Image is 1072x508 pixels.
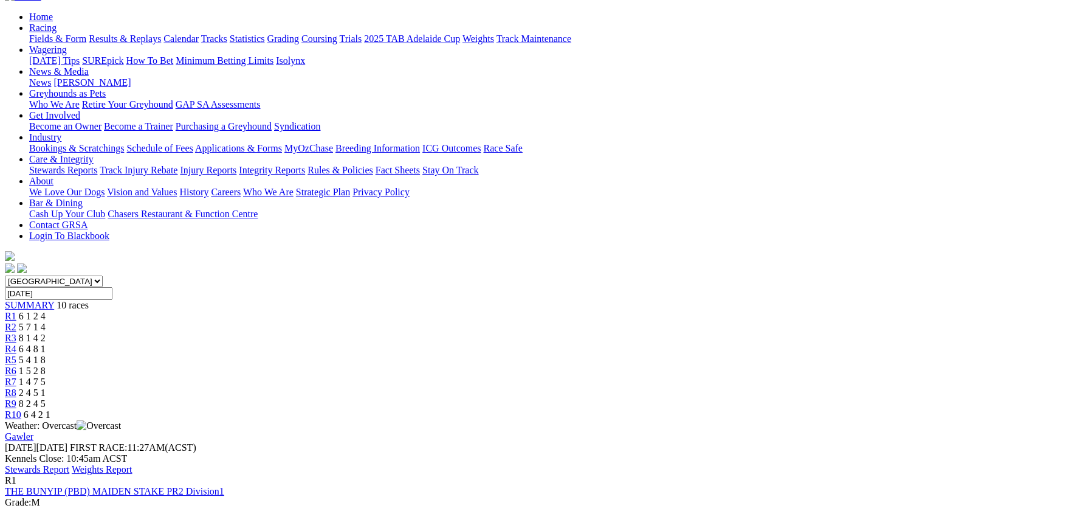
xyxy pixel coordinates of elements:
[422,165,478,175] a: Stay On Track
[29,99,80,110] a: Who We Are
[5,333,16,343] a: R3
[29,154,94,164] a: Care & Integrity
[29,165,1067,176] div: Care & Integrity
[5,453,1067,464] div: Kennels Close: 10:45am ACST
[422,143,481,153] a: ICG Outcomes
[5,475,16,485] span: R1
[308,165,373,175] a: Rules & Policies
[107,187,177,197] a: Vision and Values
[5,251,15,261] img: logo-grsa-white.png
[301,33,337,44] a: Coursing
[29,23,57,33] a: Racing
[19,377,46,387] span: 1 4 7 5
[176,55,273,66] a: Minimum Betting Limits
[29,44,67,55] a: Wagering
[243,187,294,197] a: Who We Are
[29,132,61,142] a: Industry
[70,442,127,453] span: FIRST RACE:
[29,99,1067,110] div: Greyhounds as Pets
[29,198,83,208] a: Bar & Dining
[19,366,46,376] span: 1 5 2 8
[108,209,258,219] a: Chasers Restaurant & Function Centre
[5,464,69,475] a: Stewards Report
[179,187,208,197] a: History
[335,143,420,153] a: Breeding Information
[195,143,282,153] a: Applications & Forms
[24,409,50,420] span: 6 4 2 1
[29,143,124,153] a: Bookings & Scratchings
[29,176,53,186] a: About
[180,165,236,175] a: Injury Reports
[29,55,80,66] a: [DATE] Tips
[296,187,350,197] a: Strategic Plan
[29,220,88,230] a: Contact GRSA
[5,344,16,354] a: R4
[284,143,333,153] a: MyOzChase
[104,121,173,131] a: Become a Trainer
[5,263,15,273] img: facebook.svg
[5,366,16,376] a: R6
[29,121,101,131] a: Become an Owner
[70,442,196,453] span: 11:27AM(ACST)
[5,497,1067,508] div: M
[5,486,224,496] a: THE BUNYIP (PBD) MAIDEN STAKE PR2 Division1
[5,355,16,365] a: R5
[239,165,305,175] a: Integrity Reports
[5,377,16,387] a: R7
[77,420,121,431] img: Overcast
[29,88,106,99] a: Greyhounds as Pets
[19,355,46,365] span: 5 4 1 8
[176,121,272,131] a: Purchasing a Greyhound
[462,33,494,44] a: Weights
[17,263,27,273] img: twitter.svg
[82,99,173,110] a: Retire Your Greyhound
[29,77,51,88] a: News
[29,165,97,175] a: Stewards Reports
[19,398,46,409] span: 8 2 4 5
[376,165,420,175] a: Fact Sheets
[201,33,227,44] a: Tracks
[29,121,1067,132] div: Get Involved
[19,344,46,354] span: 6 4 8 1
[5,398,16,409] span: R9
[5,497,32,507] span: Grade:
[5,442,36,453] span: [DATE]
[5,287,112,300] input: Select date
[29,33,1067,44] div: Racing
[5,409,21,420] span: R10
[82,55,123,66] a: SUREpick
[5,300,54,310] a: SUMMARY
[496,33,571,44] a: Track Maintenance
[100,165,177,175] a: Track Injury Rebate
[72,464,132,475] a: Weights Report
[29,12,53,22] a: Home
[176,99,261,110] a: GAP SA Assessments
[57,300,89,310] span: 10 races
[5,442,67,453] span: [DATE]
[274,121,320,131] a: Syndication
[89,33,161,44] a: Results & Replays
[5,311,16,321] a: R1
[29,209,105,219] a: Cash Up Your Club
[29,33,86,44] a: Fields & Form
[163,33,199,44] a: Calendar
[339,33,362,44] a: Trials
[29,187,105,197] a: We Love Our Dogs
[267,33,299,44] a: Grading
[19,333,46,343] span: 8 1 4 2
[5,322,16,332] a: R2
[5,420,121,431] span: Weather: Overcast
[29,66,89,77] a: News & Media
[29,110,80,120] a: Get Involved
[483,143,522,153] a: Race Safe
[126,143,193,153] a: Schedule of Fees
[211,187,241,197] a: Careers
[5,388,16,398] a: R8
